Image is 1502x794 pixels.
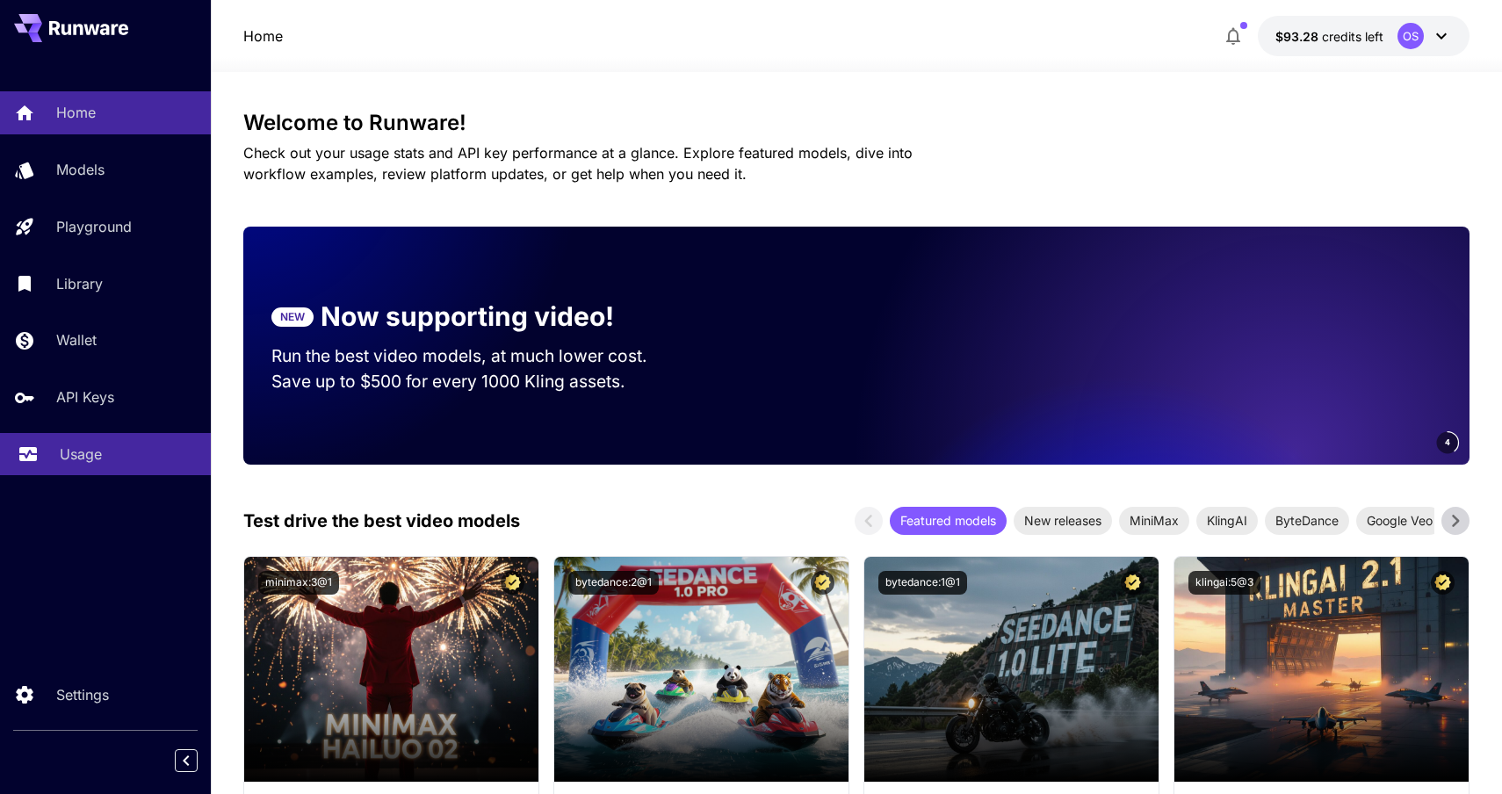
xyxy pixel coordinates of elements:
p: Save up to $500 for every 1000 Kling assets. [271,369,681,394]
span: ByteDance [1265,511,1349,530]
h3: Welcome to Runware! [243,111,1470,135]
span: MiniMax [1119,511,1189,530]
span: KlingAI [1196,511,1258,530]
img: alt [554,557,848,782]
button: Collapse sidebar [175,749,198,772]
span: Google Veo [1356,511,1443,530]
button: $93.28212OS [1258,16,1470,56]
div: $93.28212 [1275,27,1383,46]
p: Test drive the best video models [243,508,520,534]
button: bytedance:1@1 [878,571,967,595]
p: Usage [60,444,102,465]
p: Now supporting video! [321,297,614,336]
span: New releases [1014,511,1112,530]
button: Certified Model – Vetted for best performance and includes a commercial license. [501,571,524,595]
div: OS [1397,23,1424,49]
p: Home [56,102,96,123]
span: $93.28 [1275,29,1322,44]
button: minimax:3@1 [258,571,339,595]
div: KlingAI [1196,507,1258,535]
div: New releases [1014,507,1112,535]
a: Home [243,25,283,47]
span: Featured models [890,511,1007,530]
span: 4 [1445,436,1450,449]
button: Certified Model – Vetted for best performance and includes a commercial license. [1431,571,1455,595]
div: Featured models [890,507,1007,535]
p: Models [56,159,105,180]
p: Wallet [56,329,97,350]
div: ByteDance [1265,507,1349,535]
p: Settings [56,684,109,705]
span: Check out your usage stats and API key performance at a glance. Explore featured models, dive int... [243,144,913,183]
img: alt [244,557,538,782]
button: Certified Model – Vetted for best performance and includes a commercial license. [811,571,834,595]
span: credits left [1322,29,1383,44]
img: alt [1174,557,1469,782]
p: Playground [56,216,132,237]
p: API Keys [56,386,114,408]
button: klingai:5@3 [1188,571,1260,595]
button: bytedance:2@1 [568,571,659,595]
p: Run the best video models, at much lower cost. [271,343,681,369]
p: Library [56,273,103,294]
div: Collapse sidebar [188,745,211,776]
img: alt [864,557,1159,782]
button: Certified Model – Vetted for best performance and includes a commercial license. [1121,571,1145,595]
p: NEW [280,309,305,325]
div: Google Veo [1356,507,1443,535]
nav: breadcrumb [243,25,283,47]
div: MiniMax [1119,507,1189,535]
